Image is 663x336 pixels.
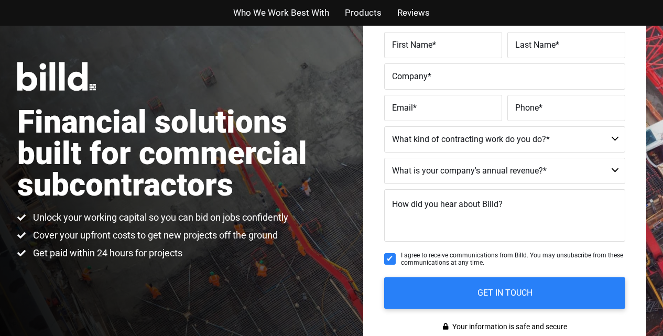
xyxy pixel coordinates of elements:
[384,253,396,265] input: I agree to receive communications from Billd. You may unsubscribe from these communications at an...
[233,5,329,20] a: Who We Work Best With
[515,39,556,49] span: Last Name
[17,106,332,201] h1: Financial solutions built for commercial subcontractors
[30,229,278,242] span: Cover your upfront costs to get new projects off the ground
[397,5,430,20] a: Reviews
[392,71,428,81] span: Company
[30,211,288,224] span: Unlock your working capital so you can bid on jobs confidently
[384,277,625,309] input: GET IN TOUCH
[345,5,382,20] a: Products
[450,319,567,334] span: Your information is safe and secure
[515,102,539,112] span: Phone
[392,199,503,209] span: How did you hear about Billd?
[392,102,413,112] span: Email
[30,247,182,259] span: Get paid within 24 hours for projects
[392,39,432,49] span: First Name
[401,252,625,267] span: I agree to receive communications from Billd. You may unsubscribe from these communications at an...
